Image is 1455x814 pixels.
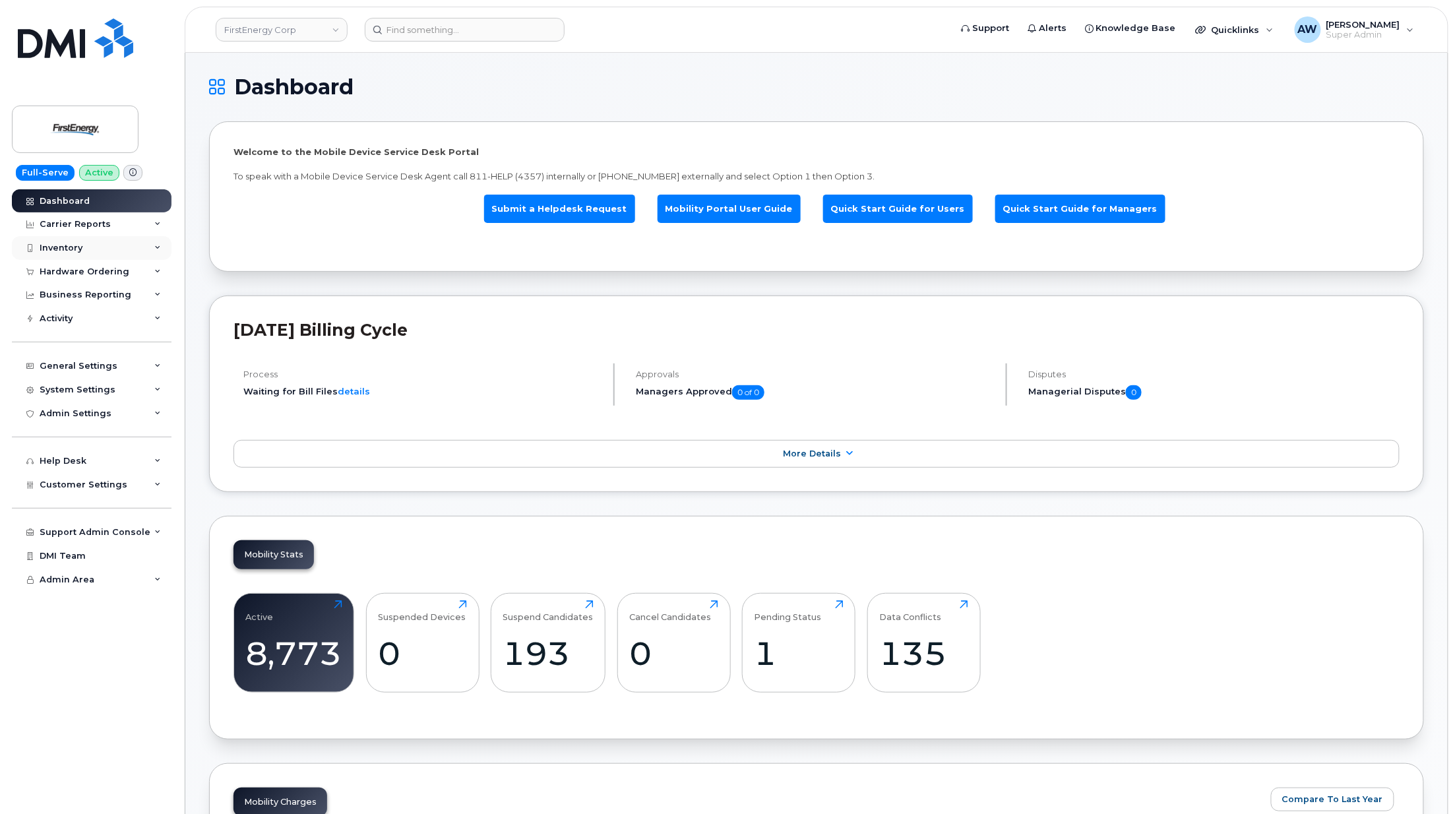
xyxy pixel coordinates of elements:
div: 0 [378,634,467,673]
span: 0 [1126,385,1142,400]
div: 135 [879,634,968,673]
div: 0 [629,634,718,673]
div: Active [246,600,274,622]
a: Suspended Devices0 [378,600,467,685]
a: Quick Start Guide for Users [823,195,973,223]
a: details [338,386,370,396]
div: Suspend Candidates [503,600,594,622]
div: 193 [503,634,594,673]
h5: Managers Approved [636,385,995,400]
a: Active8,773 [246,600,342,685]
div: 8,773 [246,634,342,673]
a: Data Conflicts135 [879,600,968,685]
span: More Details [783,449,841,458]
a: Suspend Candidates193 [503,600,594,685]
h5: Managerial Disputes [1028,385,1400,400]
span: Compare To Last Year [1282,793,1383,805]
a: Mobility Portal User Guide [658,195,801,223]
h2: [DATE] Billing Cycle [233,320,1400,340]
a: Quick Start Guide for Managers [995,195,1165,223]
button: Compare To Last Year [1271,788,1394,811]
p: Welcome to the Mobile Device Service Desk Portal [233,146,1400,158]
span: 0 of 0 [732,385,764,400]
div: 1 [755,634,844,673]
a: Submit a Helpdesk Request [484,195,635,223]
p: To speak with a Mobile Device Service Desk Agent call 811-HELP (4357) internally or [PHONE_NUMBER... [233,170,1400,183]
h4: Process [243,369,602,379]
li: Waiting for Bill Files [243,385,602,398]
iframe: Messenger Launcher [1398,757,1445,804]
h4: Disputes [1028,369,1400,379]
span: Dashboard [234,77,354,97]
a: Pending Status1 [755,600,844,685]
a: Cancel Candidates0 [629,600,718,685]
div: Suspended Devices [378,600,466,622]
div: Cancel Candidates [629,600,711,622]
div: Pending Status [755,600,822,622]
h4: Approvals [636,369,995,379]
div: Data Conflicts [879,600,941,622]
